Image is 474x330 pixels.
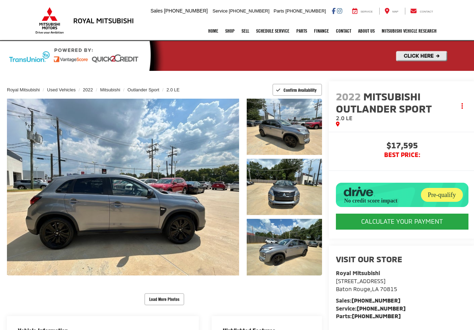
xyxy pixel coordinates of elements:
span: dropdown dots [462,103,463,109]
button: Load More Photos [144,293,184,305]
a: Facebook: Click to visit our Facebook page [332,8,336,14]
a: [PHONE_NUMBER] [352,313,401,319]
strong: Service: [336,305,406,312]
img: 2022 Mitsubishi Outlander Sport 2.0 LE [5,98,242,276]
span: 2022 [336,90,361,102]
a: [PHONE_NUMBER] [352,297,400,304]
span: [PHONE_NUMBER] [229,8,270,14]
span: Baton Rouge [336,286,370,292]
a: Map [379,8,404,15]
span: Service [361,10,373,13]
a: Mitsubishi Vehicle Research [378,22,440,40]
h2: Visit our Store [336,255,468,264]
a: Contact [332,22,355,40]
span: 2.0 LE [336,115,353,121]
strong: Royal Mitsubishi [336,270,380,276]
span: Parts [273,8,284,14]
a: Parts: Opens in a new tab [293,22,311,40]
span: Map [392,10,398,13]
span: [PHONE_NUMBER] [285,8,326,14]
a: [PHONE_NUMBER] [357,305,406,312]
a: Expand Photo 2 [247,159,322,215]
a: Contact [405,8,438,15]
span: [PHONE_NUMBER] [164,8,208,14]
a: Mitsubishi [100,87,120,92]
a: Shop [222,22,238,40]
span: 70815 [380,286,397,292]
a: Expand Photo 1 [247,99,322,155]
span: BEST PRICE: [336,151,468,158]
a: Sell [238,22,253,40]
a: [STREET_ADDRESS] Baton Rouge,LA 70815 [336,278,397,292]
span: Mitsubishi Outlander Sport [336,90,434,115]
img: 2022 Mitsubishi Outlander Sport 2.0 LE [246,98,323,156]
span: Confirm Availability [283,87,316,93]
a: About Us [355,22,378,40]
a: Finance [311,22,332,40]
strong: Parts: [336,313,401,319]
: CALCULATE YOUR PAYMENT [336,214,468,230]
span: Sales [151,8,163,14]
a: Home [205,22,222,40]
a: Expand Photo 0 [7,99,239,275]
span: Service [213,8,228,14]
a: Service [347,8,378,15]
strong: Sales: [336,297,400,304]
span: , [336,286,397,292]
a: Royal Mitsubishi [7,87,40,92]
span: $17,595 [336,141,468,151]
a: Instagram: Click to visit our Instagram page [337,8,342,14]
img: 2022 Mitsubishi Outlander Sport 2.0 LE [246,218,323,276]
a: Expand Photo 3 [247,219,322,275]
span: [STREET_ADDRESS] [336,278,386,284]
img: Mitsubishi [34,7,65,34]
span: LA [372,286,379,292]
a: 2.0 LE [167,87,180,92]
h3: Royal Mitsubishi [73,17,134,24]
span: Contact [420,10,433,13]
a: Used Vehicles [47,87,76,92]
a: Outlander Sport [127,87,159,92]
a: 2022 [83,87,93,92]
button: Actions [456,100,468,112]
img: 2022 Mitsubishi Outlander Sport 2.0 LE [246,158,323,216]
button: Confirm Availability [272,84,322,96]
a: Schedule Service: Opens in a new tab [253,22,293,40]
